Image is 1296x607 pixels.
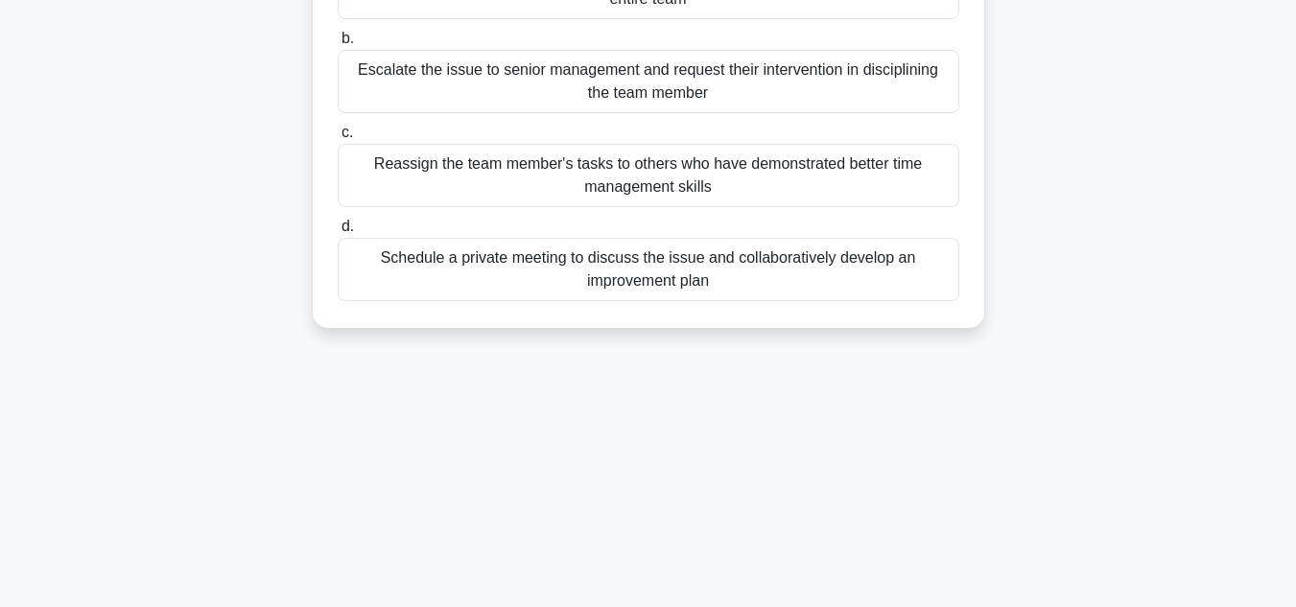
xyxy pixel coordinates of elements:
span: d. [342,218,354,234]
div: Reassign the team member's tasks to others who have demonstrated better time management skills [338,144,959,207]
div: Escalate the issue to senior management and request their intervention in disciplining the team m... [338,50,959,113]
span: c. [342,124,353,140]
div: Schedule a private meeting to discuss the issue and collaboratively develop an improvement plan [338,238,959,301]
span: b. [342,30,354,46]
